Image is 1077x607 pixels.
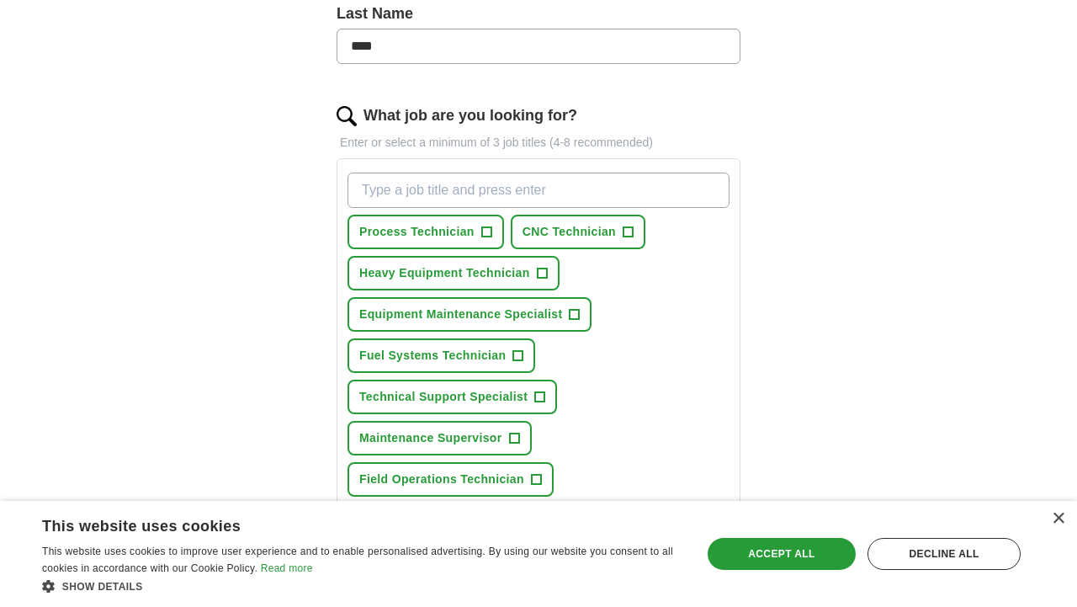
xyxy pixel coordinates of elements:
[359,223,475,241] span: Process Technician
[363,104,577,127] label: What job are you looking for?
[348,338,535,373] button: Fuel Systems Technician
[348,421,532,455] button: Maintenance Supervisor
[348,256,560,290] button: Heavy Equipment Technician
[359,306,562,323] span: Equipment Maintenance Specialist
[359,264,530,282] span: Heavy Equipment Technician
[1052,513,1064,525] div: Close
[42,546,673,574] span: This website uses cookies to improve user experience and to enable personalised advertising. By u...
[42,578,682,594] div: Show details
[348,173,729,208] input: Type a job title and press enter
[523,223,616,241] span: CNC Technician
[708,538,856,570] div: Accept all
[261,562,313,574] a: Read more, opens a new window
[348,462,554,497] button: Field Operations Technician
[359,471,524,488] span: Field Operations Technician
[337,3,740,25] label: Last Name
[359,429,502,447] span: Maintenance Supervisor
[867,538,1021,570] div: Decline all
[337,106,357,126] img: search.png
[359,347,506,365] span: Fuel Systems Technician
[337,134,740,152] p: Enter or select a minimum of 3 job titles (4-8 recommended)
[42,511,640,536] div: This website uses cookies
[348,297,592,332] button: Equipment Maintenance Specialist
[62,581,143,593] span: Show details
[511,215,645,249] button: CNC Technician
[348,215,504,249] button: Process Technician
[359,388,528,406] span: Technical Support Specialist
[348,380,557,414] button: Technical Support Specialist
